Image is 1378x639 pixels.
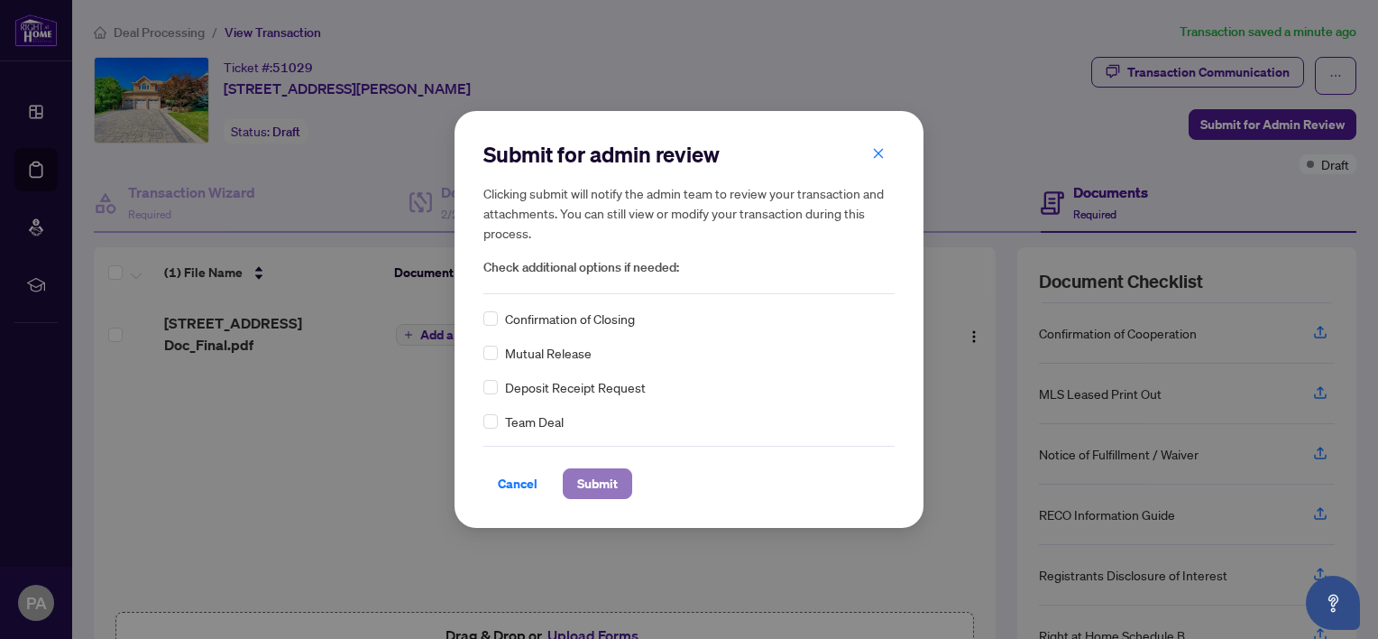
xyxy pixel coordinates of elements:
[483,257,895,278] span: Check additional options if needed:
[1306,576,1360,630] button: Open asap
[483,140,895,169] h2: Submit for admin review
[483,468,552,499] button: Cancel
[483,183,895,243] h5: Clicking submit will notify the admin team to review your transaction and attachments. You can st...
[872,147,885,160] span: close
[577,469,618,498] span: Submit
[505,412,564,431] span: Team Deal
[563,468,632,499] button: Submit
[505,377,646,397] span: Deposit Receipt Request
[505,309,635,329] span: Confirmation of Closing
[498,469,537,498] span: Cancel
[505,343,592,363] span: Mutual Release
